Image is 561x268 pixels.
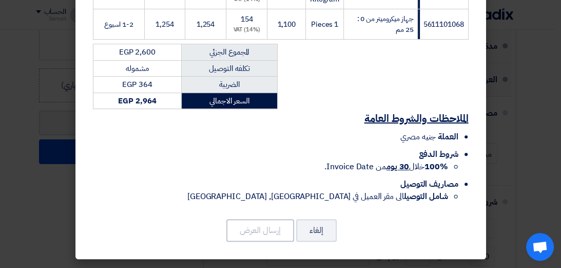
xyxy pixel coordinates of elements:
span: EGP 364 [122,79,152,90]
div: (14%) VAT [230,26,263,34]
span: 1-2 اسبوع [104,19,133,30]
button: إلغاء [296,219,337,242]
div: Open chat [526,233,554,261]
strong: 100% [424,160,448,173]
span: مشموله [126,63,148,74]
u: الملاحظات والشروط العامة [364,111,469,126]
span: 1,100 [277,19,296,30]
td: السعر الاجمالي [182,93,277,109]
td: المجموع الجزئي [182,44,277,61]
span: جنيه مصري [400,131,436,143]
span: 1,254 [197,19,215,30]
span: مصاريف التوصيل [400,178,458,190]
td: 5611101068 [418,9,468,40]
span: العملة [438,131,458,143]
strong: شامل التوصيل [404,190,448,203]
span: 1 Pieces [311,19,338,30]
span: خلال من Invoice Date. [324,160,448,173]
td: تكلفه التوصيل [182,60,277,77]
span: شروط الدفع [418,148,458,160]
span: 154 [241,14,253,25]
button: إرسال العرض [226,219,294,242]
span: 1,254 [156,19,174,30]
u: 30 يوم [386,160,409,173]
td: EGP 2,600 [93,44,182,61]
span: جهاز ميكروميتر من 0 : 25 مم [357,13,413,35]
li: الى مقر العميل في [GEOGRAPHIC_DATA], [GEOGRAPHIC_DATA] [93,190,448,203]
td: الضريبة [182,77,277,93]
strong: EGP 2,964 [118,95,156,106]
